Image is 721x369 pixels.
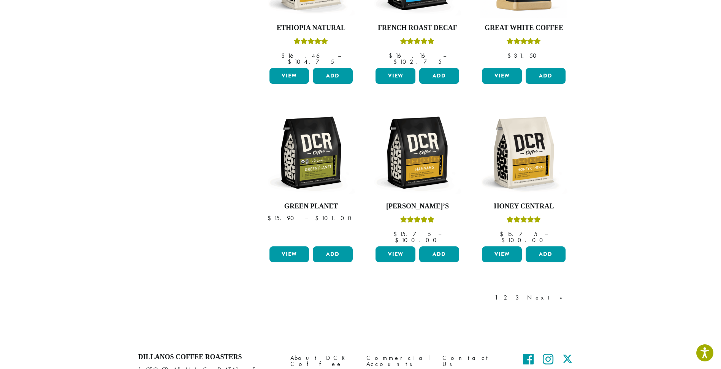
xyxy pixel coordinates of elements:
button: Add [526,246,566,262]
h4: Ethiopia Natural [268,24,355,32]
a: 3 [514,293,523,302]
a: Green Planet [268,109,355,243]
h4: Green Planet [268,202,355,211]
h4: Dillanos Coffee Roasters [138,353,279,361]
bdi: 104.75 [288,58,334,66]
a: View [482,246,522,262]
div: Rated 5.00 out of 5 [400,37,434,48]
h4: Great White Coffee [480,24,567,32]
span: $ [268,214,274,222]
span: $ [500,230,506,238]
button: Add [313,68,353,84]
a: View [376,246,415,262]
bdi: 100.00 [395,236,440,244]
div: Rated 5.00 out of 5 [400,215,434,227]
span: $ [288,58,294,66]
span: $ [507,52,514,60]
h4: French Roast Decaf [374,24,461,32]
bdi: 101.00 [315,214,355,222]
img: DCR-12oz-FTO-Green-Planet-Stock-scaled.png [267,109,355,196]
span: $ [395,236,401,244]
span: $ [389,52,395,60]
span: $ [281,52,288,60]
a: Honey CentralRated 5.00 out of 5 [480,109,567,243]
div: Rated 5.00 out of 5 [507,215,541,227]
button: Add [313,246,353,262]
a: View [376,68,415,84]
span: – [338,52,341,60]
button: Add [419,68,459,84]
a: 2 [502,293,512,302]
span: $ [315,214,322,222]
bdi: 15.90 [268,214,298,222]
bdi: 16.46 [281,52,331,60]
a: View [269,68,309,84]
span: – [438,230,441,238]
bdi: 16.16 [389,52,436,60]
img: DCR-12oz-Honey-Central-Stock-scaled.png [480,109,567,196]
bdi: 31.50 [507,52,540,60]
bdi: 15.75 [393,230,431,238]
a: View [482,68,522,84]
span: – [443,52,446,60]
span: $ [393,58,400,66]
h4: Honey Central [480,202,567,211]
button: Add [526,68,566,84]
bdi: 102.75 [393,58,442,66]
a: View [269,246,309,262]
bdi: 100.00 [501,236,547,244]
span: – [545,230,548,238]
a: Next » [526,293,569,302]
h4: [PERSON_NAME]’s [374,202,461,211]
div: Rated 5.00 out of 5 [507,37,541,48]
span: – [305,214,308,222]
span: $ [501,236,508,244]
a: 1 [493,293,500,302]
span: $ [393,230,400,238]
div: Rated 5.00 out of 5 [294,37,328,48]
button: Add [419,246,459,262]
a: [PERSON_NAME]’sRated 5.00 out of 5 [374,109,461,243]
bdi: 15.75 [500,230,537,238]
img: DCR-12oz-Hannahs-Stock-scaled.png [374,109,461,196]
